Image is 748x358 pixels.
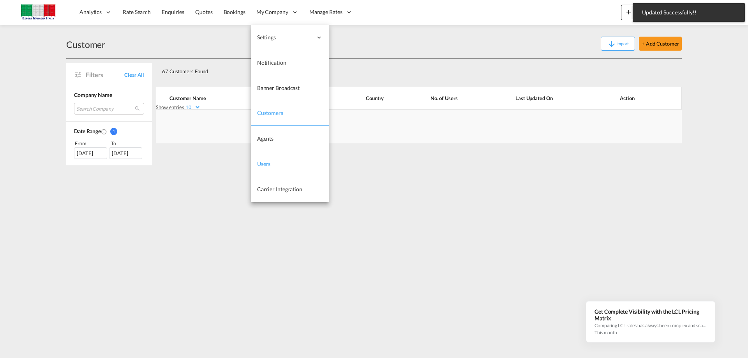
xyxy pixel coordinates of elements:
[79,8,102,16] span: Analytics
[251,101,329,126] a: Customers
[640,9,738,16] span: Updated Successfully!!
[162,9,184,15] span: Enquiries
[600,87,682,109] th: Action
[195,9,212,15] span: Quotes
[110,128,117,135] span: 1
[101,129,107,135] md-icon: Created On
[621,5,656,20] button: icon-plus 400-fgNewicon-chevron-down
[159,62,627,78] div: 67 Customers Found
[496,87,600,109] th: Last Updated On
[353,87,411,109] th: Country
[224,9,245,15] span: Bookings
[251,126,329,152] a: Agents
[66,38,105,51] div: Customer
[251,177,329,202] a: Carrier Integration
[251,25,329,50] div: Settings
[251,76,329,101] a: Banner Broadcast
[257,85,300,91] span: Banner Broadcast
[109,147,142,159] div: [DATE]
[624,7,633,16] md-icon: icon-plus 400-fg
[601,37,635,51] button: icon-arrow-downImport
[309,8,342,16] span: Manage Rates
[256,8,288,16] span: My Company
[123,9,151,15] span: Rate Search
[124,71,144,78] span: Clear All
[257,34,312,41] span: Settings
[257,160,271,167] span: Users
[86,71,124,79] span: Filters
[251,152,329,177] a: Users
[156,104,201,111] label: Show entries
[110,139,145,147] div: To
[74,92,112,98] span: Company Name
[257,109,283,116] span: Customers
[257,186,302,192] span: Carrier Integration
[74,139,144,159] span: From To [DATE][DATE]
[624,9,653,15] span: New
[639,37,682,51] button: + Add Customer
[257,135,273,142] span: Agents
[251,50,329,76] a: Notification
[184,104,201,111] select: Show entries
[12,4,64,21] img: 51022700b14f11efa3148557e262d94e.jpg
[156,87,248,109] th: Customer Name
[248,87,295,109] th: Email
[257,59,286,66] span: Notification
[74,147,107,159] div: [DATE]
[411,87,496,109] th: No. of Users
[74,139,108,147] div: From
[607,39,616,49] md-icon: icon-arrow-down
[74,128,101,134] span: Date Range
